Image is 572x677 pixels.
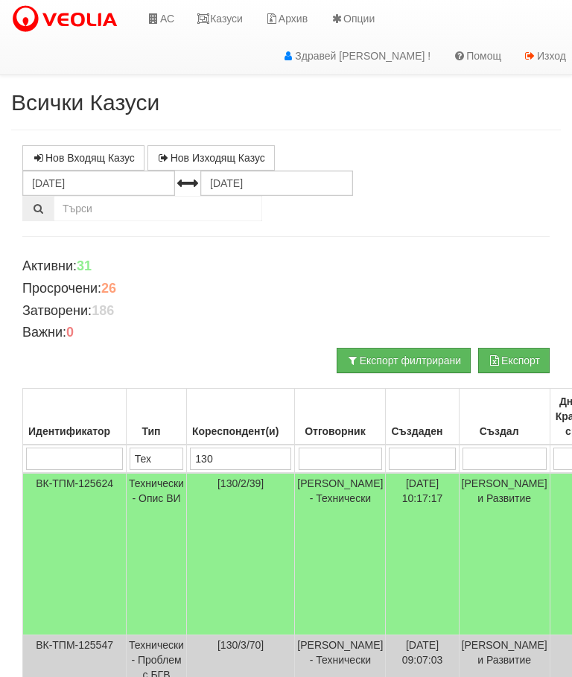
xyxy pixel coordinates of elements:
td: [DATE] 10:17:17 [386,473,459,635]
div: Създал [462,421,547,442]
span: [130/2/39] [217,477,264,489]
td: Технически - Опис ВИ [127,473,187,635]
input: Търсене по Идентификатор, Бл/Вх/Ап, Тип, Описание, Моб. Номер, Имейл, Файл, Коментар, [54,196,262,221]
b: 31 [77,258,92,273]
a: Нов Входящ Казус [22,145,144,171]
div: Отговорник [297,421,383,442]
div: Тип [129,421,184,442]
th: Идентификатор: No sort applied, activate to apply an ascending sort [23,389,127,445]
th: Кореспондент(и): No sort applied, activate to apply an ascending sort [186,389,294,445]
img: VeoliaLogo.png [11,4,124,35]
a: Помощ [442,37,512,74]
button: Експорт филтрирани [337,348,471,373]
a: Нов Изходящ Казус [147,145,275,171]
h4: Активни: [22,259,550,274]
h2: Всички Казуси [11,90,561,115]
div: Идентификатор [25,421,124,442]
h4: Важни: [22,325,550,340]
th: Отговорник: No sort applied, activate to apply an ascending sort [295,389,386,445]
button: Експорт [478,348,550,373]
td: [PERSON_NAME] и Развитие [459,473,550,635]
td: ВК-ТПМ-125624 [23,473,127,635]
th: Тип: No sort applied, activate to apply an ascending sort [127,389,187,445]
b: 26 [101,281,116,296]
th: Създаден: No sort applied, activate to apply an ascending sort [386,389,459,445]
td: [PERSON_NAME] - Технически [295,473,386,635]
span: [130/3/70] [217,639,264,651]
div: Кореспондент(и) [189,421,292,442]
th: Създал: No sort applied, activate to apply an ascending sort [459,389,550,445]
h4: Просрочени: [22,282,550,296]
div: Създаден [388,421,456,442]
a: Здравей [PERSON_NAME] ! [270,37,442,74]
b: 186 [92,303,114,318]
h4: Затворени: [22,304,550,319]
b: 0 [66,325,74,340]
